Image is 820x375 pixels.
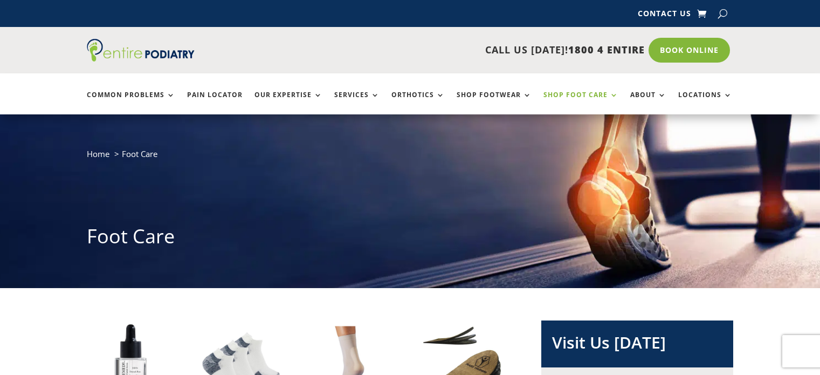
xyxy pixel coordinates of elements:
a: Our Expertise [254,91,322,114]
a: Book Online [649,38,730,63]
a: Shop Foot Care [543,91,618,114]
a: Common Problems [87,91,175,114]
img: logo (1) [87,39,195,62]
a: Pain Locator [187,91,243,114]
span: Foot Care [122,148,157,159]
a: Home [87,148,109,159]
a: Services [334,91,380,114]
a: Orthotics [391,91,445,114]
h2: Visit Us [DATE] [552,331,722,359]
p: CALL US [DATE]! [236,43,645,57]
a: Locations [678,91,732,114]
a: Entire Podiatry [87,53,195,64]
nav: breadcrumb [87,147,734,169]
a: Contact Us [638,10,691,22]
h1: Foot Care [87,223,734,255]
a: About [630,91,666,114]
span: 1800 4 ENTIRE [568,43,645,56]
a: Shop Footwear [457,91,532,114]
